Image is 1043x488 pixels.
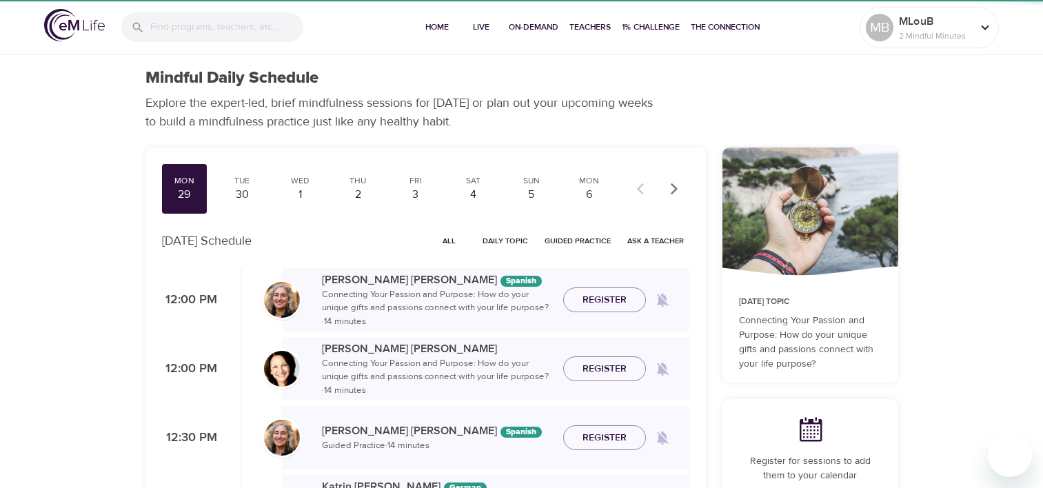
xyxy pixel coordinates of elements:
span: The Connection [691,20,760,34]
div: Fri [398,175,433,187]
p: [PERSON_NAME] [PERSON_NAME] [322,340,552,357]
span: Remind me when a class goes live every Monday at 12:00 PM [646,283,679,316]
span: 1% Challenge [622,20,680,34]
div: 29 [168,187,202,203]
button: Register [563,425,646,451]
img: logo [44,9,105,41]
p: 12:30 PM [162,429,217,447]
div: 6 [572,187,607,203]
span: On-Demand [509,20,558,34]
div: 4 [456,187,491,203]
img: Maria%20Alonso%20Martinez.png [264,420,300,456]
p: Explore the expert-led, brief mindfulness sessions for [DATE] or plan out your upcoming weeks to ... [145,94,662,131]
h1: Mindful Daily Schedule [145,68,318,88]
p: [PERSON_NAME] [PERSON_NAME] [322,423,552,439]
input: Find programs, teachers, etc... [150,12,303,42]
div: Sat [456,175,491,187]
button: Register [563,356,646,382]
div: 30 [225,187,259,203]
div: Wed [283,175,317,187]
p: Connecting Your Passion and Purpose: How do your unique gifts and passions connect with your life... [739,314,882,372]
div: Tue [225,175,259,187]
div: The episodes in this programs will be in Spanish [500,427,542,438]
div: Mon [168,175,202,187]
span: Register [583,292,627,309]
div: Thu [341,175,375,187]
span: All [433,234,466,247]
span: Guided Practice [545,234,611,247]
p: 12:00 PM [162,291,217,309]
p: Connecting Your Passion and Purpose: How do your unique gifts and passions connect with your life... [322,288,552,329]
p: MLouB [899,13,972,30]
div: The episodes in this programs will be in Spanish [500,276,542,287]
p: [DATE] Topic [739,296,882,308]
button: Guided Practice [539,230,616,252]
span: Daily Topic [483,234,528,247]
img: Maria%20Alonso%20Martinez.png [264,282,300,318]
div: MB [866,14,893,41]
div: 2 [341,187,375,203]
p: 12:00 PM [162,360,217,378]
span: Remind me when a class goes live every Monday at 12:30 PM [646,421,679,454]
p: [DATE] Schedule [162,232,252,250]
span: Live [465,20,498,34]
div: 3 [398,187,433,203]
div: Sun [514,175,549,187]
span: Ask a Teacher [627,234,684,247]
p: Guided Practice · 14 minutes [322,439,552,453]
span: Register [583,429,627,447]
button: Register [563,287,646,313]
span: Register [583,360,627,378]
p: [PERSON_NAME] [PERSON_NAME] [322,272,552,288]
span: Teachers [569,20,611,34]
span: Home [421,20,454,34]
button: All [427,230,472,252]
button: Ask a Teacher [622,230,689,252]
p: Connecting Your Passion and Purpose: How do your unique gifts and passions connect with your life... [322,357,552,398]
span: Remind me when a class goes live every Monday at 12:00 PM [646,352,679,385]
button: Daily Topic [477,230,534,252]
div: 1 [283,187,317,203]
iframe: Button to launch messaging window [988,433,1032,477]
div: Mon [572,175,607,187]
img: Laurie_Weisman-min.jpg [264,351,300,387]
p: 2 Mindful Minutes [899,30,972,42]
p: Register for sessions to add them to your calendar [739,454,882,483]
div: 5 [514,187,549,203]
